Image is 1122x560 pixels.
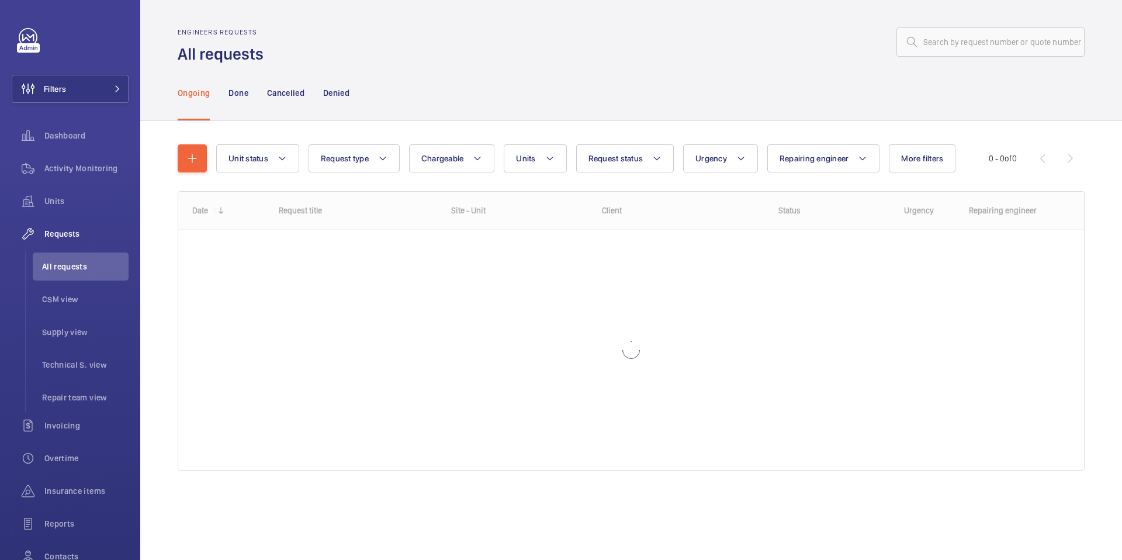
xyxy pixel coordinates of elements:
button: Unit status [216,144,299,172]
p: Denied [323,87,349,99]
span: Supply view [42,326,129,338]
p: Cancelled [267,87,304,99]
span: 0 - 0 0 [989,154,1017,163]
button: Repairing engineer [767,144,880,172]
span: Reports [44,518,129,530]
button: More filters [889,144,955,172]
span: of [1005,154,1012,163]
span: Filters [44,83,66,95]
p: Ongoing [178,87,210,99]
span: All requests [42,261,129,272]
span: Repair team view [42,392,129,403]
span: Overtime [44,452,129,464]
h1: All requests [178,43,271,65]
span: Units [516,154,535,163]
span: Unit status [228,154,268,163]
span: Requests [44,228,129,240]
button: Filters [12,75,129,103]
span: Insurance items [44,485,129,497]
p: Done [228,87,248,99]
h2: Engineers requests [178,28,271,36]
span: Request status [588,154,643,163]
button: Urgency [683,144,758,172]
span: Chargeable [421,154,464,163]
input: Search by request number or quote number [896,27,1085,57]
button: Request type [309,144,400,172]
button: Units [504,144,566,172]
span: CSM view [42,293,129,305]
button: Request status [576,144,674,172]
span: Urgency [695,154,727,163]
span: Invoicing [44,420,129,431]
span: Repairing engineer [780,154,849,163]
span: Request type [321,154,369,163]
button: Chargeable [409,144,495,172]
span: More filters [901,154,943,163]
span: Technical S. view [42,359,129,371]
span: Units [44,195,129,207]
span: Activity Monitoring [44,163,129,174]
span: Dashboard [44,130,129,141]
